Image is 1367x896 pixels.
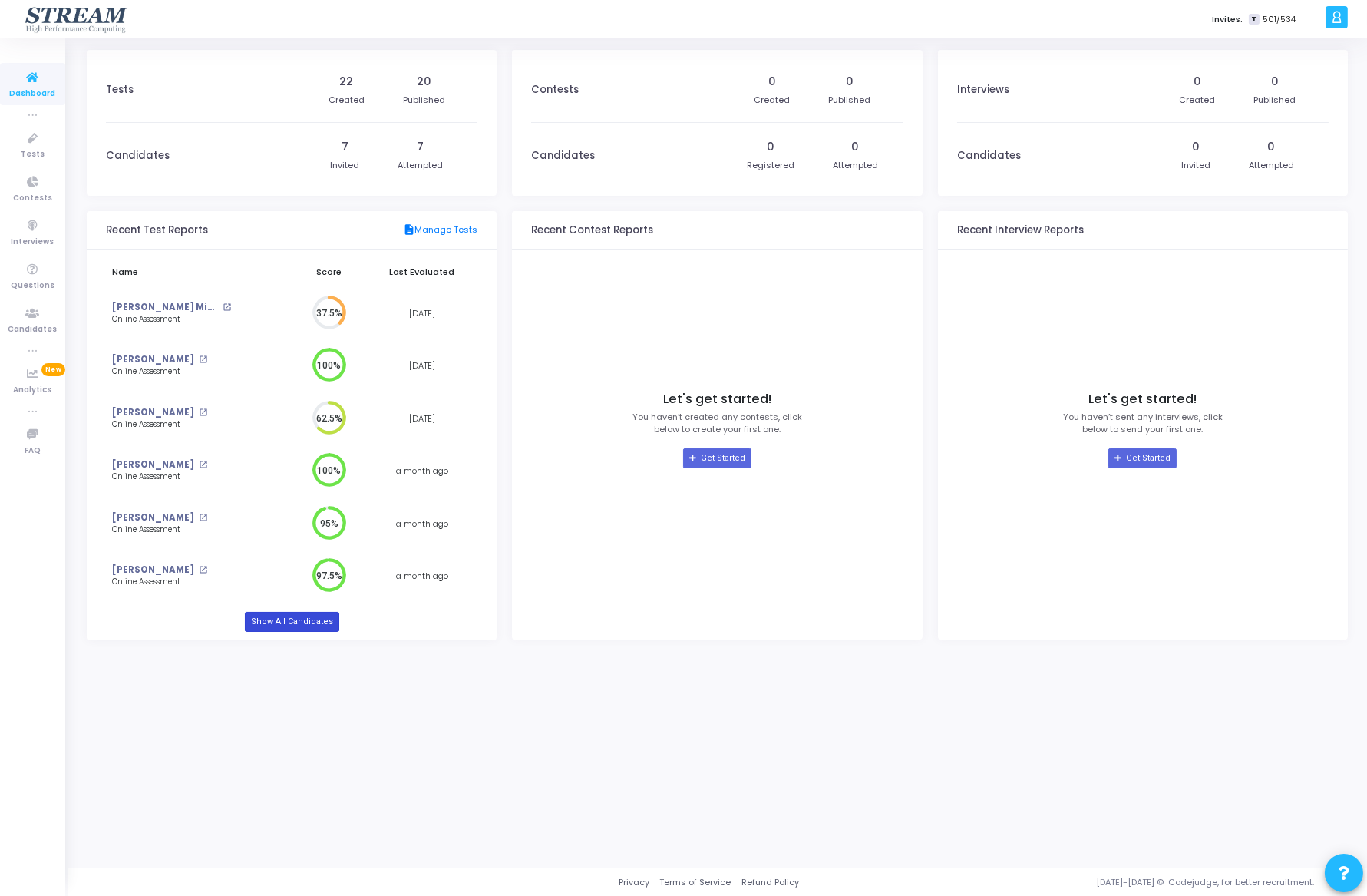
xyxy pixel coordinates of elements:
a: [PERSON_NAME] [112,458,194,471]
td: a month ago [366,445,477,498]
span: Dashboard [10,88,56,101]
div: Published [403,94,445,107]
span: Questions [11,279,54,293]
div: 0 [767,139,774,155]
div: Attempted [398,159,443,172]
mat-icon: open_in_new [199,514,207,522]
td: [DATE] [366,392,477,445]
h3: Candidates [106,150,170,162]
h4: Let's get started! [663,392,771,407]
div: 0 [851,139,859,155]
span: 501/534 [1263,13,1296,26]
h3: Candidates [957,150,1021,162]
a: [PERSON_NAME] [112,564,194,577]
span: Candidates [8,323,58,336]
mat-icon: open_in_new [199,566,207,574]
div: Published [1253,94,1296,107]
div: Created [329,94,365,107]
a: Get Started [1108,448,1177,468]
td: a month ago [366,498,477,550]
h3: Recent Contest Reports [531,224,653,236]
mat-icon: description [403,223,414,237]
h3: Tests [106,84,134,96]
h3: Candidates [531,150,595,162]
mat-icon: open_in_new [223,303,231,312]
h4: Let's get started! [1088,392,1197,407]
div: 0 [768,74,776,90]
div: 0 [1271,74,1279,90]
div: 0 [846,74,854,90]
p: You haven’t sent any interviews, click below to send your first one. [1063,411,1223,436]
td: [DATE] [366,339,477,392]
div: Attempted [833,159,878,172]
div: Attempted [1249,159,1294,172]
h3: Interviews [957,84,1009,96]
div: Online Assessment [112,366,231,378]
th: Name [106,257,292,287]
div: Invited [330,159,359,172]
th: Score [292,257,366,287]
a: Refund Policy [741,876,799,889]
span: FAQ [25,445,41,458]
div: 20 [417,74,431,90]
h3: Recent Interview Reports [957,224,1084,236]
span: Analytics [14,384,52,397]
div: 7 [417,139,424,155]
a: Terms of Service [660,876,731,889]
a: [PERSON_NAME] [112,353,194,366]
span: Contests [13,192,52,205]
img: logo [24,4,130,35]
div: 0 [1194,74,1201,90]
mat-icon: open_in_new [199,461,207,469]
span: New [41,363,65,376]
div: Created [1179,94,1215,107]
p: You haven’t created any contests, click below to create your first one. [632,411,802,436]
div: Invited [1181,159,1210,172]
label: Invites: [1212,13,1243,26]
span: Interviews [12,236,54,249]
a: Show All Candidates [245,612,339,632]
a: Privacy [619,876,649,889]
td: a month ago [366,550,477,603]
div: Online Assessment [112,471,231,483]
div: Registered [747,159,794,172]
div: 0 [1267,139,1275,155]
div: 22 [339,74,353,90]
div: 7 [342,139,348,155]
h3: Recent Test Reports [106,224,208,236]
a: Manage Tests [403,223,477,237]
span: T [1249,14,1259,25]
div: Online Assessment [112,577,231,588]
div: Created [754,94,790,107]
a: [PERSON_NAME] [112,406,194,419]
div: Online Assessment [112,419,231,431]
div: 0 [1192,139,1200,155]
h3: Contests [531,84,579,96]
a: Get Started [683,448,751,468]
div: Online Assessment [112,524,231,536]
th: Last Evaluated [366,257,477,287]
a: [PERSON_NAME] [112,511,194,524]
span: Tests [21,148,45,161]
mat-icon: open_in_new [199,355,207,364]
a: [PERSON_NAME] Micadei Bueno [112,301,219,314]
div: Online Assessment [112,314,231,326]
td: [DATE] [366,287,477,340]
div: [DATE]-[DATE] © Codejudge, for better recruitment. [799,876,1348,889]
div: Published [828,94,870,107]
mat-icon: open_in_new [199,408,207,417]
